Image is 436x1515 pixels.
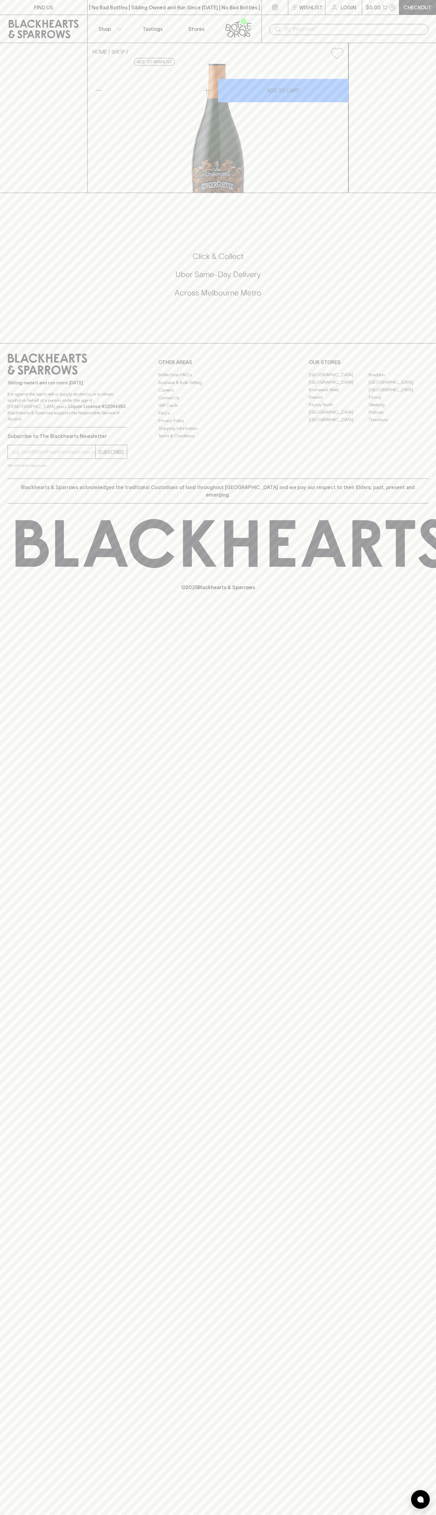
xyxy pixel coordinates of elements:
a: Contact Us [158,394,278,402]
p: We will never spam you [7,462,127,469]
p: OUR STORES [309,358,429,366]
p: $0.00 [366,4,381,11]
a: Fitzroy [369,393,429,401]
p: Shop [98,25,111,33]
a: [GEOGRAPHIC_DATA] [369,378,429,386]
p: Sibling owned and run since [DATE] [7,380,127,386]
a: Privacy Policy [158,417,278,425]
a: [GEOGRAPHIC_DATA] [309,378,369,386]
a: Brunswick West [309,386,369,393]
input: Try "Pinot noir" [284,24,424,34]
p: 0 [391,6,394,9]
input: e.g. jane@blackheartsandsparrows.com.au [12,447,95,457]
p: Wishlist [299,4,323,11]
p: Tastings [143,25,163,33]
button: SUBSCRIBE [96,445,127,459]
button: ADD TO CART [218,79,348,102]
a: Fitzroy North [309,401,369,408]
a: [GEOGRAPHIC_DATA] [309,416,369,423]
img: bubble-icon [417,1496,424,1503]
div: Call to action block [7,226,429,331]
p: Blackhearts & Sparrows acknowledges the traditional Custodians of land throughout [GEOGRAPHIC_DAT... [12,483,424,498]
button: Shop [88,15,131,43]
a: Geelong [369,401,429,408]
a: SHOP [112,49,125,55]
p: Subscribe to The Blackhearts Newsletter [7,432,127,440]
img: 50942.png [88,64,348,193]
h5: Click & Collect [7,251,429,262]
a: Bottle Drop FAQ's [158,371,278,379]
a: [GEOGRAPHIC_DATA] [309,408,369,416]
a: Terms & Conditions [158,432,278,440]
p: Stores [188,25,204,33]
p: ADD TO CART [267,87,300,94]
a: Prahran [369,408,429,416]
a: Stores [175,15,218,43]
a: Elwood [309,393,369,401]
button: Add to wishlist [328,46,346,61]
p: Login [341,4,356,11]
strong: Liquor License #32064953 [68,404,126,409]
p: It is against the law to sell or supply alcohol to, or to obtain alcohol on behalf of a person un... [7,391,127,422]
h5: Uber Same-Day Delivery [7,269,429,280]
a: Thornbury [369,416,429,423]
h5: Across Melbourne Metro [7,288,429,298]
a: Braddon [369,371,429,378]
button: Add to wishlist [134,58,175,65]
a: [GEOGRAPHIC_DATA] [309,371,369,378]
p: Checkout [404,4,432,11]
a: Business & Bulk Gifting [158,379,278,386]
a: Tastings [131,15,175,43]
p: OTHER AREAS [158,358,278,366]
a: [GEOGRAPHIC_DATA] [369,386,429,393]
a: FAQ's [158,409,278,417]
a: Careers [158,387,278,394]
a: HOME [93,49,107,55]
p: FIND US [34,4,53,11]
a: Shipping Information [158,425,278,432]
a: Gift Cards [158,402,278,409]
p: SUBSCRIBE [98,448,124,456]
